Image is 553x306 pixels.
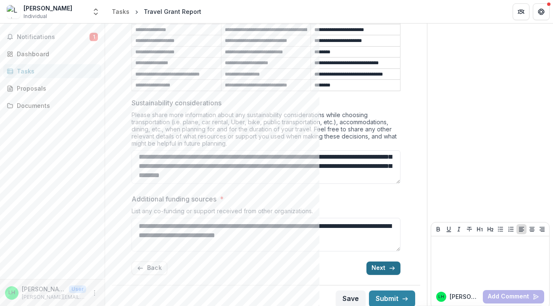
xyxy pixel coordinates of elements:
[444,224,454,234] button: Underline
[17,101,95,110] div: Documents
[485,224,495,234] button: Heading 2
[527,224,537,234] button: Align Center
[69,285,86,293] p: User
[132,194,216,204] p: Additional funding sources
[24,13,47,20] span: Individual
[90,288,100,298] button: More
[22,285,66,293] p: [PERSON_NAME]
[132,262,167,275] button: Back
[3,47,101,61] a: Dashboard
[3,64,101,78] a: Tasks
[537,224,547,234] button: Align Right
[132,111,400,150] div: Please share more information about any sustainability considerations while choosing transportati...
[3,81,101,95] a: Proposals
[8,290,15,296] div: Luis Hernandez
[450,292,479,301] p: [PERSON_NAME]
[144,7,201,16] div: Travel Grant Report
[17,34,90,41] span: Notifications
[3,30,101,44] button: Notifications1
[495,224,506,234] button: Bullet List
[90,3,102,20] button: Open entity switcher
[90,33,98,41] span: 1
[454,224,464,234] button: Italicize
[438,295,444,299] div: Luis Hernandez
[533,3,550,20] button: Get Help
[7,5,20,18] img: Luis G. Hernandez
[17,50,95,58] div: Dashboard
[433,224,443,234] button: Bold
[3,99,101,112] a: Documents
[483,290,544,303] button: Add Comment
[22,293,86,301] p: [PERSON_NAME][EMAIL_ADDRESS][PERSON_NAME][DOMAIN_NAME]
[112,7,129,16] div: Tasks
[132,98,221,108] p: Sustainability considerations
[366,262,400,275] button: Next
[17,67,95,76] div: Tasks
[516,224,527,234] button: Align Left
[108,5,133,18] a: Tasks
[506,224,516,234] button: Ordered List
[108,5,205,18] nav: breadcrumb
[132,207,400,218] div: List any co-funding or support received from other organizations.
[24,4,72,13] div: [PERSON_NAME]
[513,3,529,20] button: Partners
[475,224,485,234] button: Heading 1
[464,224,474,234] button: Strike
[17,84,95,93] div: Proposals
